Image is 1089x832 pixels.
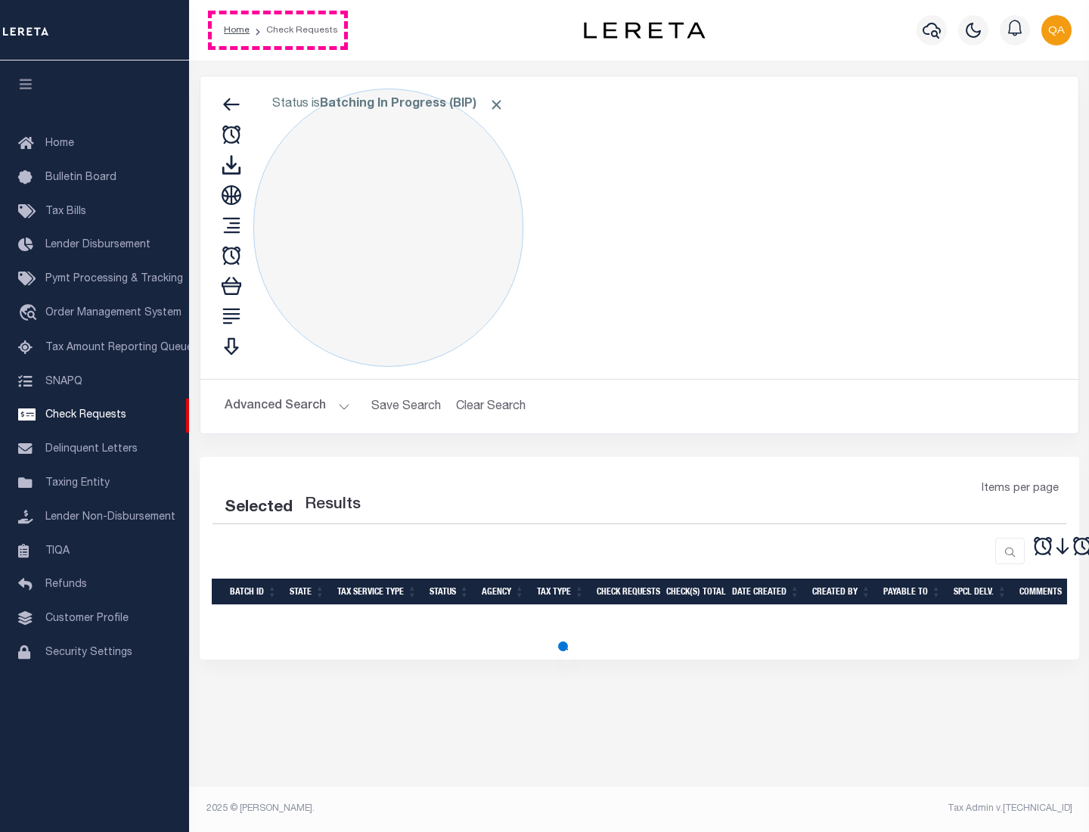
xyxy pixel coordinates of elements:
[45,444,138,455] span: Delinquent Letters
[195,802,640,815] div: 2025 © [PERSON_NAME].
[531,579,591,605] th: Tax Type
[45,478,110,489] span: Taxing Entity
[45,308,181,318] span: Order Management System
[948,579,1013,605] th: Spcl Delv.
[18,304,42,324] i: travel_explore
[45,376,82,387] span: SNAPQ
[45,240,150,250] span: Lender Disbursement
[45,410,126,421] span: Check Requests
[45,545,70,556] span: TIQA
[45,647,132,658] span: Security Settings
[362,392,450,421] button: Save Search
[320,98,504,110] b: Batching In Progress (BIP)
[806,579,877,605] th: Created By
[253,88,523,367] div: Click to Edit
[45,138,74,149] span: Home
[250,23,338,37] li: Check Requests
[423,579,476,605] th: Status
[45,579,87,590] span: Refunds
[1013,579,1081,605] th: Comments
[489,97,504,113] span: Click to Remove
[584,22,705,39] img: logo-dark.svg
[45,172,116,183] span: Bulletin Board
[45,613,129,624] span: Customer Profile
[224,579,284,605] th: Batch Id
[660,579,726,605] th: Check(s) Total
[450,392,532,421] button: Clear Search
[45,343,193,353] span: Tax Amount Reporting Queue
[225,496,293,520] div: Selected
[476,579,531,605] th: Agency
[650,802,1072,815] div: Tax Admin v.[TECHNICAL_ID]
[224,26,250,35] a: Home
[331,579,423,605] th: Tax Service Type
[225,392,350,421] button: Advanced Search
[726,579,806,605] th: Date Created
[877,579,948,605] th: Payable To
[284,579,331,605] th: State
[45,274,183,284] span: Pymt Processing & Tracking
[591,579,660,605] th: Check Requests
[1041,15,1072,45] img: svg+xml;base64,PHN2ZyB4bWxucz0iaHR0cDovL3d3dy53My5vcmcvMjAwMC9zdmciIHBvaW50ZXItZXZlbnRzPSJub25lIi...
[45,512,175,523] span: Lender Non-Disbursement
[982,481,1059,498] span: Items per page
[45,206,86,217] span: Tax Bills
[305,493,361,517] label: Results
